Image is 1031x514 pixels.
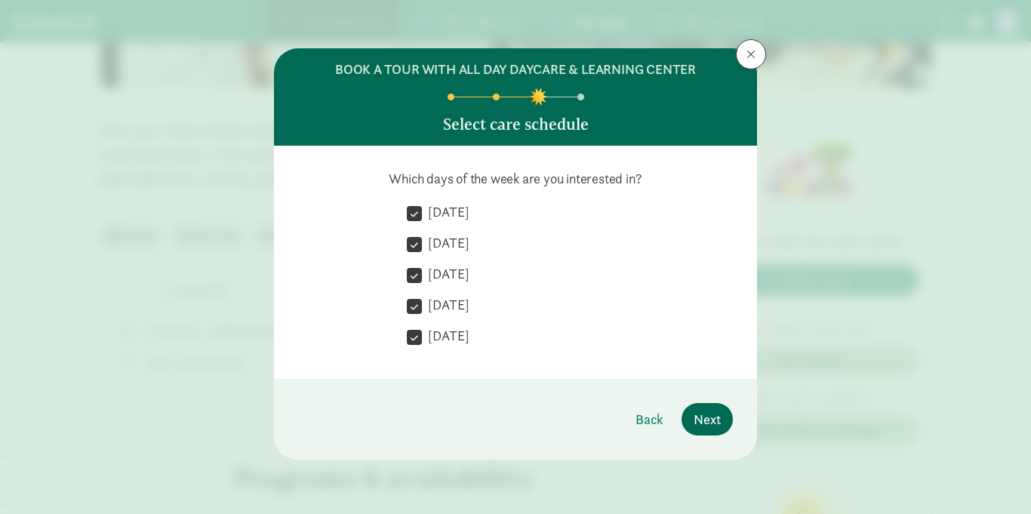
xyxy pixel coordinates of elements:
label: [DATE] [422,203,469,221]
label: [DATE] [422,265,469,283]
button: Back [623,403,676,436]
span: Back [636,409,663,429]
span: Next [694,409,721,429]
button: Next [682,403,733,436]
label: [DATE] [422,296,469,314]
h6: BOOK A TOUR WITH ALL DAY DAYCARE & LEARNING CENTER [335,60,696,78]
h5: Select care schedule [443,115,589,134]
label: [DATE] [422,327,469,345]
p: Which days of the week are you interested in? [298,170,733,188]
label: [DATE] [422,234,469,252]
